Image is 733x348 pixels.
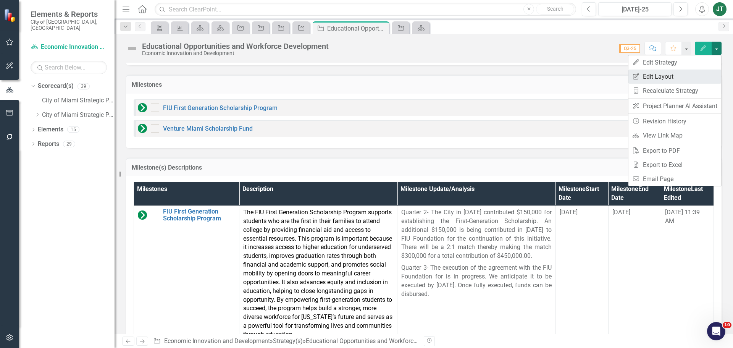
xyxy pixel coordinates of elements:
button: [DATE]-25 [598,2,672,16]
img: In-Progress [138,210,147,220]
div: Educational Opportunities and Workforce Development [327,24,387,33]
a: Scorecard(s) [38,82,74,91]
button: JT [713,2,727,16]
img: ClearPoint Strategy [4,8,17,22]
a: Export to PDF [628,144,721,158]
span: Elements & Reports [31,10,107,19]
div: Educational Opportunities and Workforce Development [142,42,329,50]
a: City of Miami Strategic Plan (NEW) [42,111,115,120]
td: Double-Click to Edit [239,206,397,342]
a: Reports [38,140,59,149]
iframe: Intercom live chat [707,322,725,340]
a: City of Miami Strategic Plan [42,96,115,105]
a: Economic Innovation and Development [31,43,107,52]
span: [DATE] [612,209,630,216]
span: [DATE] [560,209,578,216]
a: Edit Layout [628,70,721,84]
a: Economic Innovation and Development [164,337,270,345]
div: 15 [67,126,79,133]
img: In-Progress [138,124,147,133]
td: Double-Click to Edit [608,206,661,342]
a: Revision History [628,114,721,128]
td: Double-Click to Edit [397,206,555,342]
a: Elements [38,125,63,134]
a: View Link Map [628,128,721,142]
span: The FIU First Generation Scholarship Program supports students who are the first in their familie... [243,209,392,338]
div: [DATE]-25 [601,5,669,14]
span: Q3-25 [619,44,640,53]
p: Quarter 3- The execution of the agreement with the FIU Foundation for is in progress. We anticipa... [401,262,551,298]
input: Search Below... [31,61,107,74]
a: Recalculate Strategy [628,84,721,98]
a: Email Page [628,172,721,186]
button: Search [536,4,574,15]
div: Economic Innovation and Development [142,50,329,56]
a: FIU First Generation Scholarship Program [163,104,278,112]
a: Export to Excel [628,158,721,172]
input: Search ClearPoint... [155,3,576,16]
img: Not Defined [126,42,138,55]
div: » » [153,337,418,346]
h3: Milestone(s) Descriptions [132,164,716,171]
p: Quarter 2- The City in [DATE] contributed $150,000 for establishing the First-Generation Scholars... [401,208,551,262]
span: Search [547,6,563,12]
a: Project Planner AI Assistant [628,99,721,113]
div: 29 [63,141,75,147]
div: 39 [77,83,90,89]
div: [DATE] 11:39 AM [665,208,710,226]
span: 10 [723,322,731,328]
div: Educational Opportunities and Workforce Development [306,337,454,345]
a: Venture Miami Scholarship Fund [163,125,253,132]
a: Edit Strategy [628,55,721,70]
td: Double-Click to Edit Right Click for Context Menu [134,206,239,342]
td: Double-Click to Edit [555,206,608,342]
a: Strategy(s) [273,337,303,345]
a: FIU First Generation Scholarship Program [163,208,235,222]
small: City of [GEOGRAPHIC_DATA], [GEOGRAPHIC_DATA] [31,19,107,31]
img: In-Progress [138,103,147,112]
h3: Milestones [132,81,716,88]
